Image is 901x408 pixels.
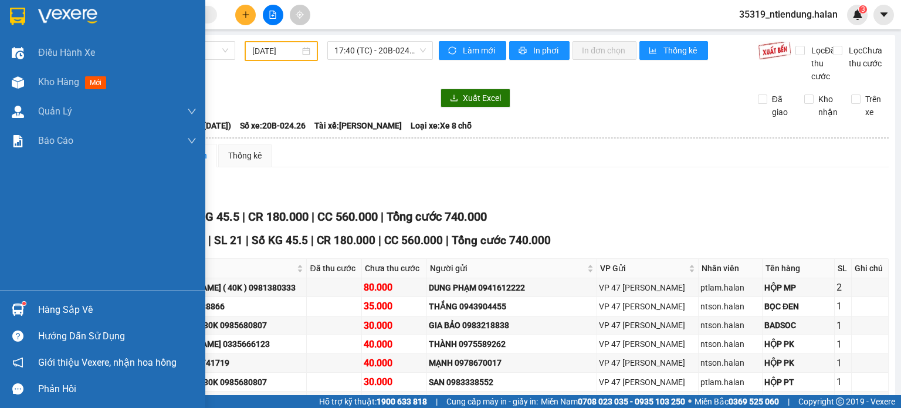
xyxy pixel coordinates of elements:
[861,5,865,14] span: 3
[311,210,314,224] span: |
[12,47,24,59] img: warehouse-icon
[509,41,570,60] button: printerIn phơi
[12,304,24,316] img: warehouse-icon
[852,259,889,278] th: Ghi chú
[158,356,304,369] div: CẢNH 0988741719
[38,301,197,319] div: Hàng sắp về
[835,259,852,278] th: SL
[663,44,699,57] span: Thống kê
[246,234,249,247] span: |
[429,300,595,313] div: THẮNG 0943904455
[597,278,699,297] td: VP 47 Trần Khát Chân
[38,355,177,370] span: Giới thiệu Vexere, nhận hoa hồng
[599,376,696,389] div: VP 47 [PERSON_NAME]
[158,319,304,332] div: THẮNG KI A30K 0985680807
[248,210,309,224] span: CR 180.000
[362,259,427,278] th: Chưa thu cước
[240,119,306,132] span: Số xe: 20B-024.26
[381,210,384,224] span: |
[411,119,472,132] span: Loại xe: Xe 8 chỗ
[242,210,245,224] span: |
[699,259,762,278] th: Nhân viên
[252,45,299,58] input: 11/09/2025
[758,41,791,60] img: 9k=
[700,338,760,350] div: ntson.halan
[158,281,304,294] div: [PERSON_NAME] ( 40K ) 0981380333
[314,119,402,132] span: Tài xế: [PERSON_NAME]
[429,338,595,350] div: THÀNH 0975589262
[578,397,685,406] strong: 0708 023 035 - 0935 103 250
[597,373,699,392] td: VP 47 Trần Khát Chân
[364,393,425,408] div: 30.000
[649,46,659,56] span: bar-chart
[730,7,847,22] span: 35319_ntiendung.halan
[836,375,849,389] div: 1
[85,76,106,89] span: mới
[463,44,497,57] span: Làm mới
[235,5,256,25] button: plus
[12,76,24,89] img: warehouse-icon
[836,337,849,352] div: 1
[296,11,304,19] span: aim
[12,357,23,368] span: notification
[10,8,25,25] img: logo-vxr
[861,93,889,119] span: Trên xe
[764,300,833,313] div: BỌC ĐEN
[764,356,833,369] div: HỘP PK
[463,92,501,104] span: Xuất Excel
[639,41,708,60] button: bar-chartThống kê
[700,300,760,313] div: ntson.halan
[429,376,595,389] div: SAN 0983338552
[364,337,425,352] div: 40.000
[533,44,560,57] span: In phơi
[187,136,197,146] span: down
[597,316,699,335] td: VP 47 Trần Khát Chân
[307,259,362,278] th: Đã thu cước
[377,397,427,406] strong: 1900 633 818
[600,262,686,275] span: VP Gửi
[807,44,837,83] span: Lọc Đã thu cước
[519,46,529,56] span: printer
[452,234,551,247] span: Tổng cước 740.000
[22,302,26,305] sup: 1
[12,135,24,147] img: solution-icon
[317,210,378,224] span: CC 560.000
[429,319,595,332] div: GIA BẢO 0983218838
[700,394,760,407] div: ptlam.halan
[700,319,760,332] div: ntson.halan
[38,380,197,398] div: Phản hồi
[700,376,760,389] div: ptlam.halan
[873,5,894,25] button: caret-down
[160,262,294,275] span: Người nhận
[430,262,585,275] span: Người gửi
[836,280,849,295] div: 2
[859,5,867,14] sup: 3
[729,397,779,406] strong: 0369 525 060
[764,281,833,294] div: HỘP MP
[688,399,692,404] span: ⚪️
[814,93,842,119] span: Kho nhận
[436,395,438,408] span: |
[214,234,243,247] span: SL 21
[364,280,425,295] div: 80.000
[764,394,833,407] div: hộp
[448,46,458,56] span: sync
[599,338,696,350] div: VP 47 [PERSON_NAME]
[334,42,426,59] span: 17:40 (TC) - 20B-024.26
[38,45,95,60] span: Điều hành xe
[573,41,636,60] button: In đơn chọn
[764,338,833,350] div: HỘP PK
[38,133,73,148] span: Báo cáo
[269,11,277,19] span: file-add
[242,11,250,19] span: plus
[599,356,696,369] div: VP 47 [PERSON_NAME]
[599,319,696,332] div: VP 47 [PERSON_NAME]
[700,356,760,369] div: ntson.halan
[319,395,427,408] span: Hỗ trợ kỹ thuật:
[378,234,381,247] span: |
[700,281,760,294] div: ptlam.halan
[788,395,790,408] span: |
[763,259,835,278] th: Tên hàng
[836,397,844,406] span: copyright
[364,375,425,389] div: 30.000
